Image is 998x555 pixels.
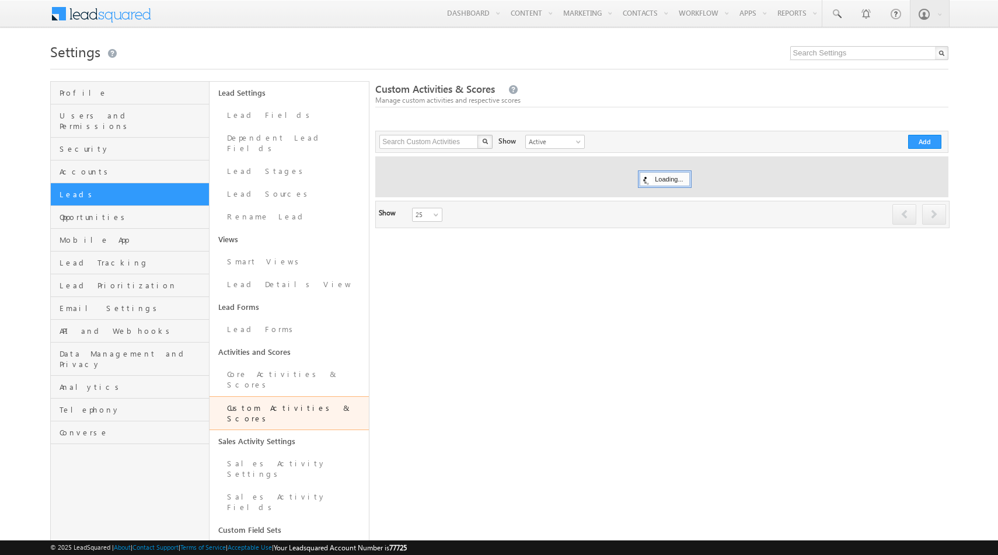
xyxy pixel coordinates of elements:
span: Mobile App [60,235,207,245]
div: Loading... [640,172,689,186]
span: Accounts [60,166,207,177]
span: Converse [60,427,207,438]
a: Active [525,135,585,149]
a: Lead Details View [210,273,369,296]
span: Data Management and Privacy [60,348,207,369]
a: Email Settings [51,297,210,320]
a: Analytics [51,376,210,399]
a: Activities and Scores [210,341,369,363]
span: API and Webhooks [60,326,207,336]
span: Settings [50,42,100,61]
a: API and Webhooks [51,320,210,343]
a: Terms of Service [180,543,226,551]
a: Sales Activity Settings [210,430,369,452]
a: Mobile App [51,229,210,252]
a: Views [210,228,369,250]
div: Manage custom activities and respective scores [375,95,948,106]
a: About [114,543,131,551]
a: Profile [51,82,210,104]
span: © 2025 LeadSquared | | | | | [50,542,407,553]
button: Add [908,135,941,149]
span: Lead Tracking [60,257,207,268]
a: Lead Prioritization [51,274,210,297]
input: Search Settings [790,46,948,60]
a: Security [51,138,210,160]
a: Lead Tracking [51,252,210,274]
a: Smart Views [210,250,369,273]
a: 25 [412,208,442,222]
a: Converse [51,421,210,444]
span: 25 [413,210,444,220]
a: Core Activities & Scores [210,363,369,396]
a: Lead Fields [210,104,369,127]
span: Profile [60,88,207,98]
span: 77725 [389,543,407,552]
a: Rename Lead [210,205,369,228]
a: Leads [51,183,210,206]
a: Sales Activity Settings [210,452,369,486]
div: Show [498,135,516,146]
a: Lead Forms [210,318,369,341]
a: Custom Field Sets [210,519,369,541]
a: Acceptable Use [228,543,272,551]
a: Lead Sources [210,183,369,205]
a: Lead Stages [210,160,369,183]
img: Search [482,138,488,144]
a: Accounts [51,160,210,183]
div: Show [379,208,403,218]
a: Telephony [51,399,210,421]
a: Contact Support [132,543,179,551]
a: Opportunities [51,206,210,229]
span: Leads [60,189,207,200]
a: Sales Activity Fields [210,486,369,519]
span: Active [526,137,581,147]
span: Telephony [60,404,207,415]
a: Lead Forms [210,296,369,318]
span: Analytics [60,382,207,392]
span: Opportunities [60,212,207,222]
a: Users and Permissions [51,104,210,138]
span: Users and Permissions [60,110,207,131]
span: Your Leadsquared Account Number is [274,543,407,552]
span: Lead Prioritization [60,280,207,291]
a: Dependent Lead Fields [210,127,369,160]
a: Custom Activities & Scores [210,396,369,430]
a: Lead Settings [210,82,369,104]
span: Security [60,144,207,154]
a: Data Management and Privacy [51,343,210,376]
span: Email Settings [60,303,207,313]
span: Custom Activities & Scores [375,82,495,96]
